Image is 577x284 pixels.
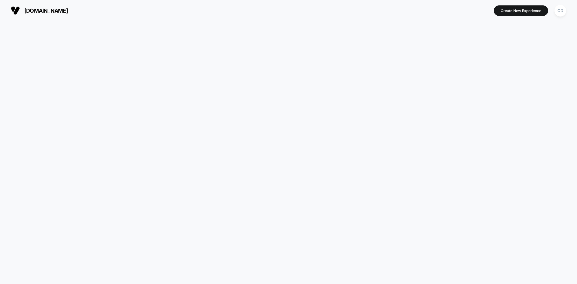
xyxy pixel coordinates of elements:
span: [DOMAIN_NAME] [24,8,68,14]
button: Create New Experience [494,5,548,16]
div: CD [554,5,566,17]
button: CD [553,5,568,17]
button: [DOMAIN_NAME] [9,6,70,15]
img: Visually logo [11,6,20,15]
